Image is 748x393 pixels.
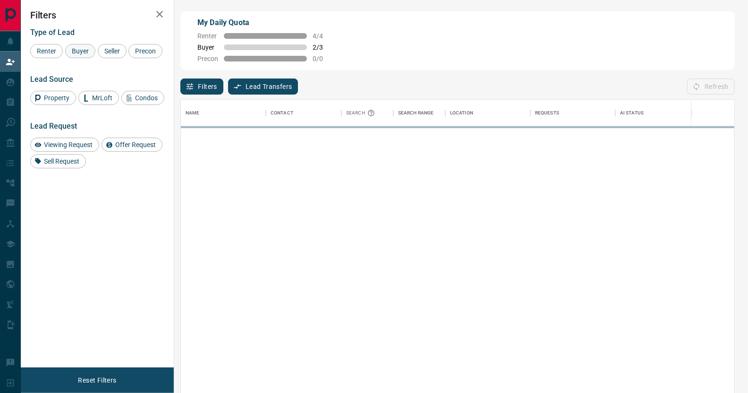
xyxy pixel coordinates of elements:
[102,138,162,152] div: Offer Request
[30,9,164,21] h2: Filters
[398,100,434,126] div: Search Range
[30,138,99,152] div: Viewing Request
[132,94,161,102] span: Condos
[89,94,116,102] span: MrLoft
[30,122,77,131] span: Lead Request
[393,100,445,126] div: Search Range
[535,100,559,126] div: Requests
[101,47,123,55] span: Seller
[186,100,200,126] div: Name
[197,44,218,51] span: Buyer
[34,47,59,55] span: Renter
[450,100,473,126] div: Location
[346,100,377,126] div: Search
[98,44,127,58] div: Seller
[197,32,218,40] span: Renter
[313,55,333,62] span: 0 / 0
[132,47,159,55] span: Precon
[180,79,223,95] button: Filters
[30,91,76,105] div: Property
[65,44,95,58] div: Buyer
[445,100,530,126] div: Location
[313,32,333,40] span: 4 / 4
[181,100,266,126] div: Name
[30,154,86,168] div: Sell Request
[112,141,159,148] span: Offer Request
[41,141,96,148] span: Viewing Request
[121,91,164,105] div: Condos
[30,44,63,58] div: Renter
[615,100,719,126] div: AI Status
[197,55,218,62] span: Precon
[197,17,333,28] p: My Daily Quota
[41,157,83,165] span: Sell Request
[72,372,122,388] button: Reset Filters
[68,47,92,55] span: Buyer
[266,100,341,126] div: Contact
[228,79,298,95] button: Lead Transfers
[30,75,73,84] span: Lead Source
[313,44,333,51] span: 2 / 3
[530,100,615,126] div: Requests
[128,44,162,58] div: Precon
[41,94,73,102] span: Property
[78,91,119,105] div: MrLoft
[271,100,293,126] div: Contact
[620,100,644,126] div: AI Status
[30,28,75,37] span: Type of Lead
